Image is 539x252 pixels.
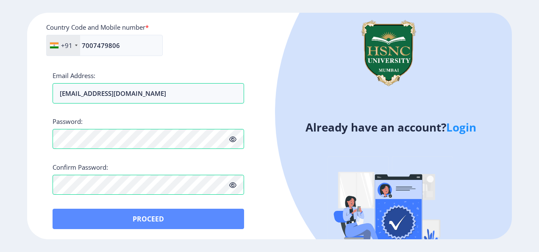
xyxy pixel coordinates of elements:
[348,13,429,93] img: logo
[61,41,72,50] div: +91
[276,120,506,134] h4: Already have an account?
[53,209,244,229] button: Proceed
[46,23,149,31] label: Country Code and Mobile number
[46,35,163,56] input: Mobile No
[53,117,83,126] label: Password:
[53,83,244,104] input: Email address
[446,120,476,135] a: Login
[53,71,95,80] label: Email Address:
[53,163,108,171] label: Confirm Password:
[47,35,80,56] div: India (भारत): +91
